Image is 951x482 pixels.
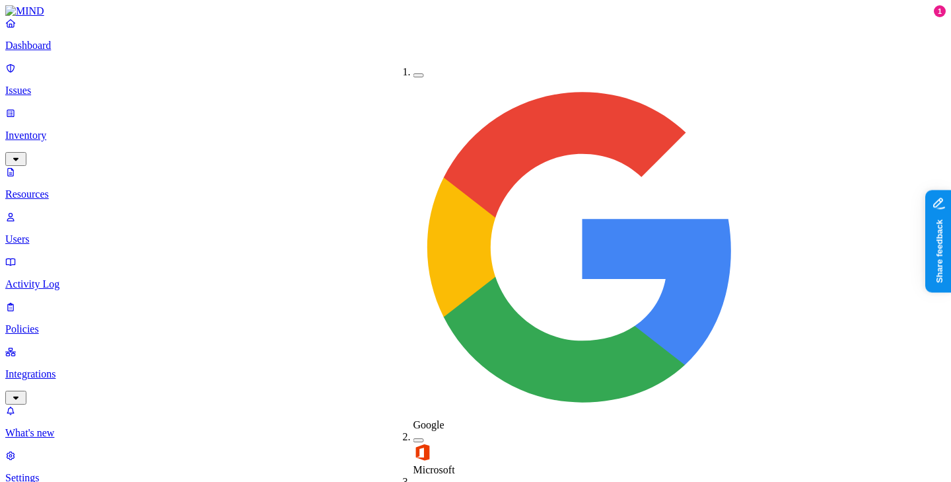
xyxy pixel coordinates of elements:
[5,346,946,403] a: Integrations
[5,17,946,52] a: Dashboard
[5,427,946,439] p: What's new
[5,211,946,245] a: Users
[5,301,946,335] a: Policies
[5,278,946,290] p: Activity Log
[5,256,946,290] a: Activity Log
[5,233,946,245] p: Users
[5,323,946,335] p: Policies
[5,130,946,141] p: Inventory
[5,85,946,97] p: Issues
[5,62,946,97] a: Issues
[413,78,752,417] img: google-workspace
[5,368,946,380] p: Integrations
[5,107,946,164] a: Inventory
[934,5,946,17] div: 1
[5,188,946,200] p: Resources
[5,40,946,52] p: Dashboard
[413,464,455,475] span: Microsoft
[5,5,946,17] a: MIND
[5,5,44,17] img: MIND
[5,405,946,439] a: What's new
[413,443,432,462] img: office-365
[413,419,444,430] span: Google
[5,166,946,200] a: Resources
